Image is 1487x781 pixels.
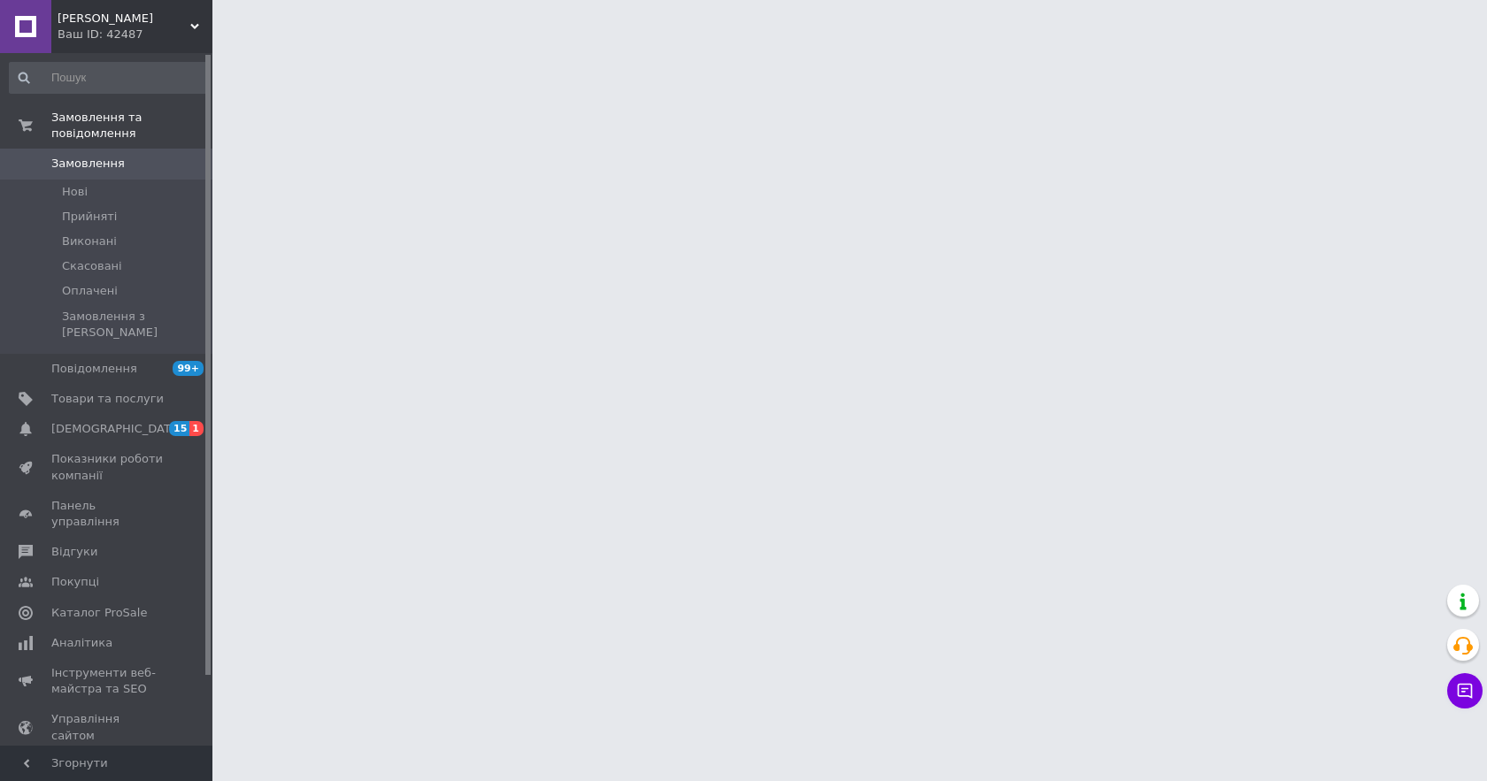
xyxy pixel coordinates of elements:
[173,361,204,376] span: 99+
[51,711,164,743] span: Управління сайтом
[62,209,117,225] span: Прийняті
[51,110,212,142] span: Замовлення та повідомлення
[51,361,137,377] span: Повідомлення
[51,421,182,437] span: [DEMOGRAPHIC_DATA]
[62,184,88,200] span: Нові
[62,283,118,299] span: Оплачені
[169,421,189,436] span: 15
[58,27,212,42] div: Ваш ID: 42487
[51,498,164,530] span: Панель управління
[51,635,112,651] span: Аналітика
[51,391,164,407] span: Товари та послуги
[51,156,125,172] span: Замовлення
[51,665,164,697] span: Інструменти веб-майстра та SEO
[1447,673,1483,708] button: Чат з покупцем
[51,544,97,560] span: Відгуки
[62,234,117,249] span: Виконані
[62,309,207,341] span: Замовлення з [PERSON_NAME]
[51,605,147,621] span: Каталог ProSale
[51,451,164,483] span: Показники роботи компанії
[51,574,99,590] span: Покупці
[62,258,122,274] span: Скасовані
[58,11,190,27] span: ЕКО ТЕПЛИЦЯ
[189,421,204,436] span: 1
[9,62,209,94] input: Пошук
